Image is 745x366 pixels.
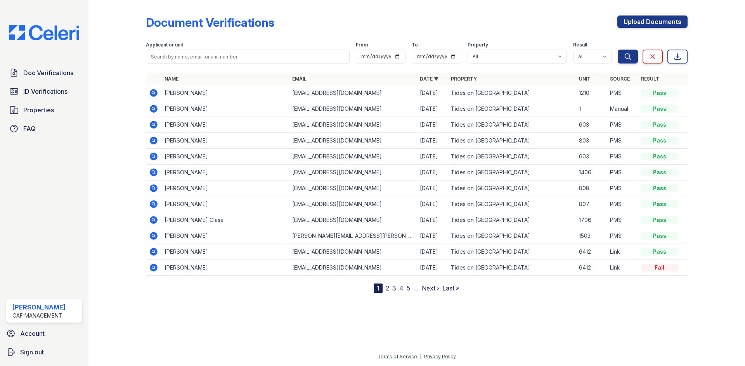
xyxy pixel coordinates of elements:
a: Email [292,76,307,82]
td: [EMAIL_ADDRESS][DOMAIN_NAME] [289,260,417,276]
div: Pass [641,89,678,97]
a: Account [3,326,85,341]
td: [DATE] [417,101,448,117]
td: [PERSON_NAME] Class [161,212,289,228]
span: Properties [23,105,54,115]
td: Tides on [GEOGRAPHIC_DATA] [448,196,575,212]
td: PMS [607,133,638,149]
td: 603 [576,117,607,133]
a: Source [610,76,630,82]
span: Doc Verifications [23,68,73,77]
td: [DATE] [417,133,448,149]
input: Search by name, email, or unit number [146,50,350,64]
a: Doc Verifications [6,65,82,81]
a: Property [451,76,477,82]
td: [PERSON_NAME] [161,165,289,180]
span: ID Verifications [23,87,68,96]
td: Tides on [GEOGRAPHIC_DATA] [448,101,575,117]
td: [PERSON_NAME] [161,260,289,276]
label: From [356,42,368,48]
td: 803 [576,133,607,149]
div: Pass [641,105,678,113]
td: [PERSON_NAME][EMAIL_ADDRESS][PERSON_NAME][DOMAIN_NAME] [289,228,417,244]
td: [DATE] [417,260,448,276]
td: [PERSON_NAME] [161,228,289,244]
td: PMS [607,212,638,228]
td: PMS [607,180,638,196]
td: [EMAIL_ADDRESS][DOMAIN_NAME] [289,117,417,133]
td: [PERSON_NAME] [161,180,289,196]
td: 808 [576,180,607,196]
a: 4 [399,284,404,292]
td: Tides on [GEOGRAPHIC_DATA] [448,149,575,165]
a: Date ▼ [420,76,438,82]
label: Applicant or unit [146,42,183,48]
td: [EMAIL_ADDRESS][DOMAIN_NAME] [289,149,417,165]
td: [PERSON_NAME] [161,85,289,101]
label: To [412,42,418,48]
td: [EMAIL_ADDRESS][DOMAIN_NAME] [289,101,417,117]
label: Property [468,42,488,48]
td: Tides on [GEOGRAPHIC_DATA] [448,133,575,149]
td: [DATE] [417,212,448,228]
label: Result [573,42,587,48]
a: Name [165,76,178,82]
td: [EMAIL_ADDRESS][DOMAIN_NAME] [289,165,417,180]
td: 6412 [576,244,607,260]
td: Tides on [GEOGRAPHIC_DATA] [448,117,575,133]
td: [PERSON_NAME] [161,133,289,149]
td: [DATE] [417,85,448,101]
td: [PERSON_NAME] [161,244,289,260]
td: Link [607,260,638,276]
div: Pass [641,184,678,192]
a: Result [641,76,659,82]
td: [EMAIL_ADDRESS][DOMAIN_NAME] [289,196,417,212]
span: Sign out [20,347,44,357]
td: 1210 [576,85,607,101]
a: 3 [392,284,396,292]
a: Unit [579,76,591,82]
a: Upload Documents [617,15,688,28]
td: [EMAIL_ADDRESS][DOMAIN_NAME] [289,212,417,228]
td: [DATE] [417,196,448,212]
td: [PERSON_NAME] [161,101,289,117]
td: PMS [607,228,638,244]
div: Pass [641,137,678,144]
span: … [413,284,419,293]
td: [DATE] [417,180,448,196]
td: [EMAIL_ADDRESS][DOMAIN_NAME] [289,244,417,260]
span: Account [20,329,45,338]
td: 1503 [576,228,607,244]
td: [EMAIL_ADDRESS][DOMAIN_NAME] [289,133,417,149]
div: Pass [641,232,678,240]
td: Manual [607,101,638,117]
div: Document Verifications [146,15,274,29]
td: [EMAIL_ADDRESS][DOMAIN_NAME] [289,180,417,196]
div: Pass [641,200,678,208]
td: Link [607,244,638,260]
div: CAF Management [12,312,66,320]
td: 603 [576,149,607,165]
td: [PERSON_NAME] [161,196,289,212]
button: Sign out [3,344,85,360]
a: Privacy Policy [424,354,456,359]
td: PMS [607,196,638,212]
td: [DATE] [417,244,448,260]
td: Tides on [GEOGRAPHIC_DATA] [448,180,575,196]
td: Tides on [GEOGRAPHIC_DATA] [448,85,575,101]
td: [DATE] [417,165,448,180]
span: FAQ [23,124,36,133]
td: Tides on [GEOGRAPHIC_DATA] [448,228,575,244]
td: [PERSON_NAME] [161,117,289,133]
td: Tides on [GEOGRAPHIC_DATA] [448,165,575,180]
td: [DATE] [417,117,448,133]
a: ID Verifications [6,84,82,99]
div: Pass [641,248,678,256]
a: Last » [442,284,459,292]
td: [DATE] [417,149,448,165]
div: Fail [641,264,678,271]
a: Next › [422,284,439,292]
td: PMS [607,165,638,180]
a: 2 [386,284,389,292]
td: [DATE] [417,228,448,244]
